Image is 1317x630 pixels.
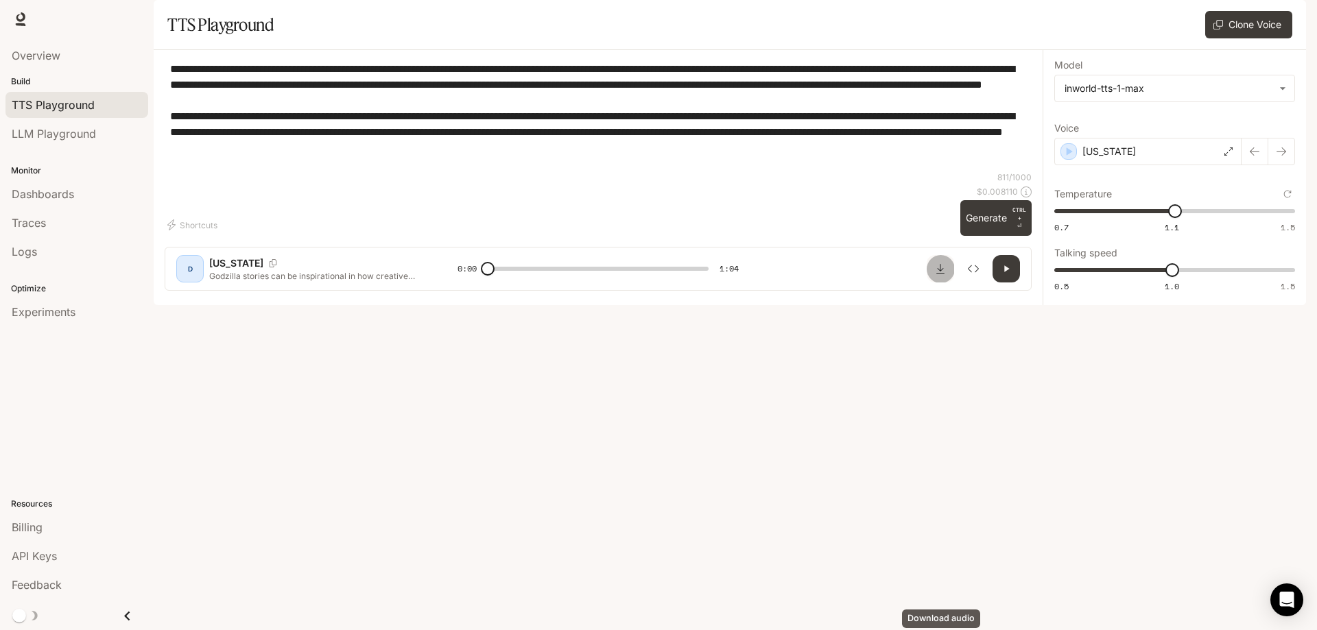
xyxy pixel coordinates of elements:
[1165,221,1179,233] span: 1.1
[1054,123,1079,133] p: Voice
[209,256,263,270] p: [US_STATE]
[263,259,283,267] button: Copy Voice ID
[1054,221,1069,233] span: 0.7
[1012,206,1026,222] p: CTRL +
[1012,206,1026,230] p: ⏎
[1165,280,1179,292] span: 1.0
[720,262,739,276] span: 1:04
[1281,221,1295,233] span: 1.5
[1280,186,1295,202] button: Reset to default
[1054,248,1117,258] p: Talking speed
[902,609,980,628] div: Download audio
[997,171,1032,183] p: 811 / 1000
[960,200,1032,236] button: GenerateCTRL +⏎
[167,11,274,38] h1: TTS Playground
[165,214,223,236] button: Shortcuts
[960,255,987,282] button: Inspect
[1055,75,1294,101] div: inworld-tts-1-max
[458,262,477,276] span: 0:00
[179,258,201,280] div: D
[1054,60,1082,70] p: Model
[209,270,425,282] p: Godzilla stories can be inspirational in how creative they are. In the last summer of the 20th ce...
[1065,82,1272,95] div: inworld-tts-1-max
[1205,11,1292,38] button: Clone Voice
[1281,280,1295,292] span: 1.5
[927,255,954,282] button: Download audio
[1270,583,1303,616] div: Open Intercom Messenger
[1082,145,1136,158] p: [US_STATE]
[1054,280,1069,292] span: 0.5
[1054,189,1112,199] p: Temperature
